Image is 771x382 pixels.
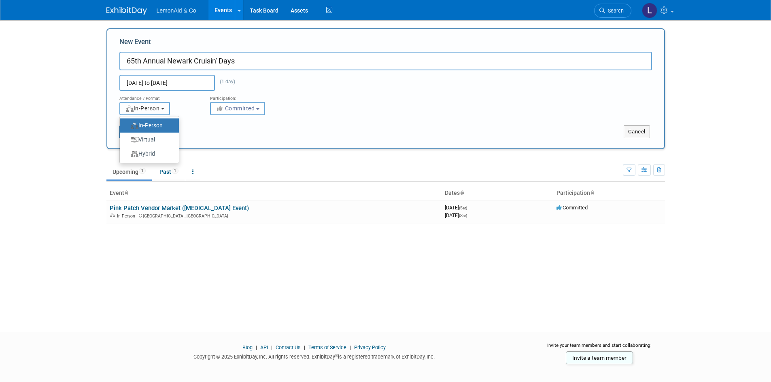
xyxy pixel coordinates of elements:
[119,91,198,101] div: Attendance / Format:
[335,353,338,358] sup: ®
[302,344,307,350] span: |
[308,344,346,350] a: Terms of Service
[124,120,171,131] label: In-Person
[131,137,138,144] img: Format-Virtual.png
[624,125,650,138] button: Cancel
[106,351,522,361] div: Copyright © 2025 ExhibitDay, Inc. All rights reserved. ExhibitDay is a registered trademark of Ex...
[124,134,171,145] label: Virtual
[117,213,138,219] span: In-Person
[354,344,386,350] a: Privacy Policy
[153,164,185,179] a: Past1
[119,52,652,70] input: Name of Trade Show / Conference
[556,205,588,211] span: Committed
[210,91,289,101] div: Participation:
[276,344,301,350] a: Contact Us
[119,37,151,50] label: New Event
[124,148,171,159] label: Hybrid
[445,212,467,218] span: [DATE]
[124,190,128,196] a: Sort by Event Name
[442,186,553,200] th: Dates
[594,4,631,18] a: Search
[106,7,147,15] img: ExhibitDay
[215,79,235,84] span: (1 day)
[131,122,138,129] img: Format-InPerson.png
[106,186,442,200] th: Event
[553,186,665,200] th: Participation
[110,205,249,212] a: Pink Patch Vendor Market ([MEDICAL_DATA] Event)
[110,212,438,219] div: [GEOGRAPHIC_DATA], [GEOGRAPHIC_DATA]
[534,342,665,354] div: Invite your team members and start collaborating:
[242,344,253,350] a: Blog
[119,102,170,115] button: In-Person
[590,190,594,196] a: Sort by Participation Type
[566,351,633,364] a: Invite a team member
[468,205,469,211] span: -
[216,105,255,112] span: Committed
[459,213,467,218] span: (Sat)
[348,344,353,350] span: |
[125,105,160,112] span: In-Person
[260,344,268,350] a: API
[459,206,467,210] span: (Sat)
[119,75,215,91] input: Start Date - End Date
[605,8,624,14] span: Search
[210,102,265,115] button: Committed
[139,168,146,174] span: 1
[254,344,259,350] span: |
[460,190,464,196] a: Sort by Start Date
[131,151,138,158] img: Format-Hybrid.png
[110,213,115,217] img: In-Person Event
[445,205,469,211] span: [DATE]
[642,3,657,18] img: Lawrence Hampp
[269,344,274,350] span: |
[172,168,178,174] span: 1
[106,164,152,179] a: Upcoming1
[157,7,196,14] span: LemonAid & Co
